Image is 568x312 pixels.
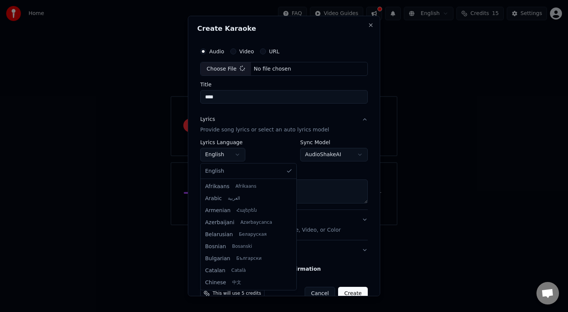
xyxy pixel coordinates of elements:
span: Bulgarian [205,255,230,262]
span: Български [236,255,261,261]
span: Catalan [205,267,225,274]
span: Bosnian [205,243,226,250]
span: Armenian [205,206,231,214]
span: Arabic [205,194,222,202]
span: Afrikaans [205,182,230,190]
span: Azərbaycanca [240,219,272,225]
span: Հայերեն [237,207,257,213]
span: Беларуская [239,231,267,237]
span: Chinese [205,279,226,286]
span: 中文 [232,279,241,285]
span: العربية [228,195,240,201]
span: Belarusian [205,231,233,238]
span: Afrikaans [236,183,257,189]
span: Azerbaijani [205,219,234,226]
span: Català [231,267,246,273]
span: English [205,167,224,175]
span: Bosanski [232,243,252,249]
